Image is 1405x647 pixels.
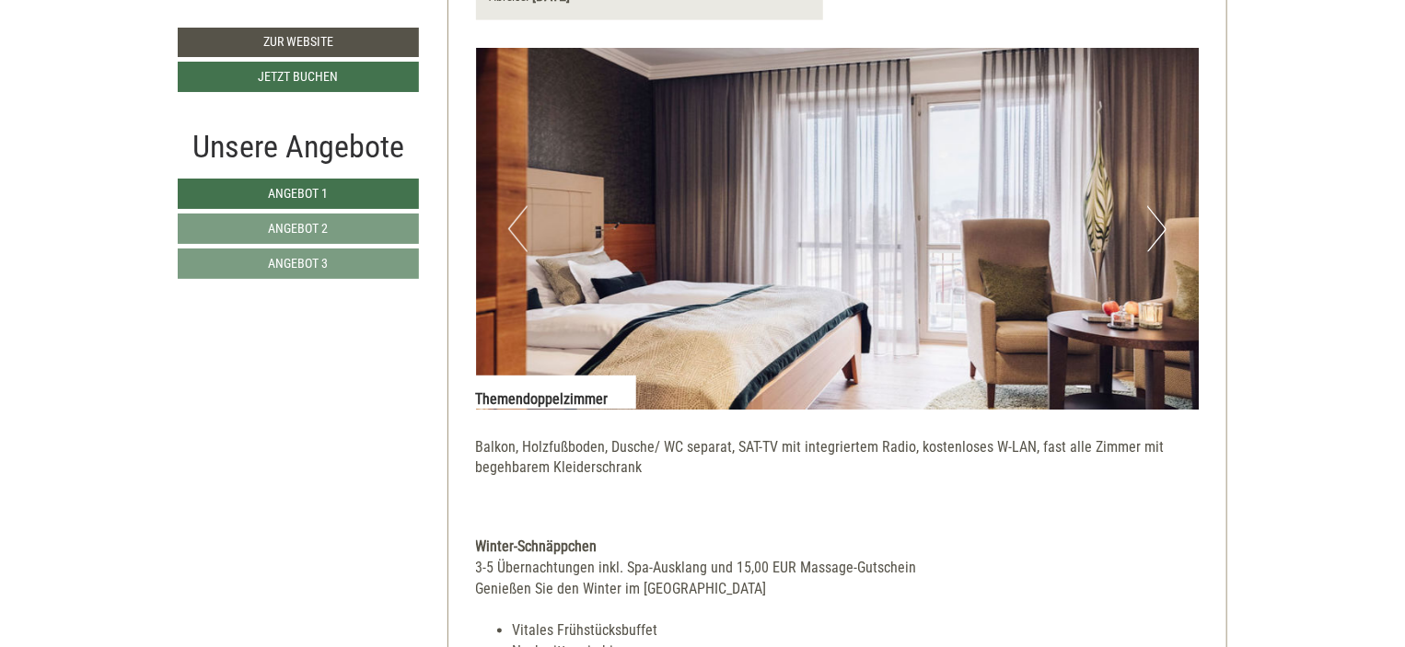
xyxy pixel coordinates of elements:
[476,437,1200,501] p: Balkon, Holzfußboden, Dusche/ WC separat, SAT-TV mit integriertem Radio, kostenloses W-LAN, fast ...
[476,559,1200,601] div: 3-5 Übernachtungen inkl. Spa-Ausklang und 15,00 EUR Massage-Gutschein Genießen Sie den Winter im ...
[508,206,528,252] button: Previous
[269,186,329,201] span: Angebot 1
[513,621,1200,642] li: Vitales Frühstücksbuffet
[476,537,1200,559] div: Winter-Schnäppchen
[178,124,419,169] div: Unsere Angebote
[269,256,329,271] span: Angebot 3
[178,62,419,92] a: Jetzt buchen
[178,28,419,57] a: Zur Website
[269,221,329,236] span: Angebot 2
[476,375,636,410] div: Themendoppelzimmer
[476,48,1200,410] img: image
[1147,206,1167,252] button: Next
